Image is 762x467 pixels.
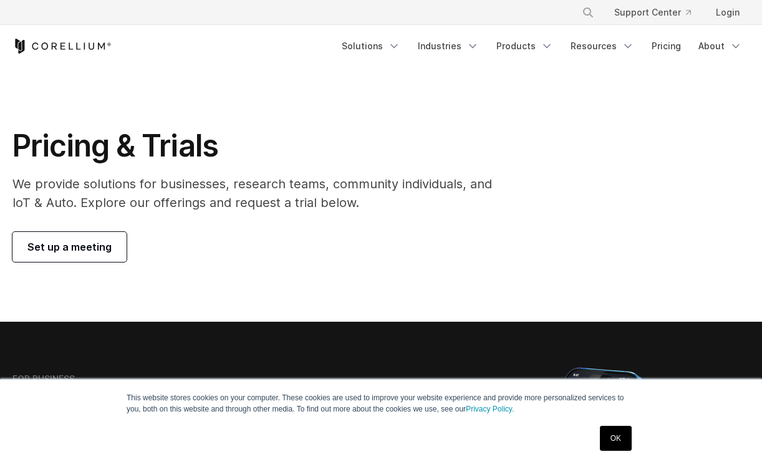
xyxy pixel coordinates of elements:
[706,1,750,24] a: Login
[334,35,408,57] a: Solutions
[563,35,642,57] a: Resources
[12,373,75,385] h6: FOR BUSINESS
[604,1,701,24] a: Support Center
[489,35,561,57] a: Products
[27,239,112,254] span: Set up a meeting
[600,426,632,451] a: OK
[127,392,635,415] p: This website stores cookies on your computer. These cookies are used to improve your website expe...
[577,1,599,24] button: Search
[12,39,112,54] a: Corellium Home
[12,127,496,165] h1: Pricing & Trials
[466,405,514,413] a: Privacy Policy.
[334,35,750,57] div: Navigation Menu
[567,1,750,24] div: Navigation Menu
[644,35,688,57] a: Pricing
[691,35,750,57] a: About
[410,35,486,57] a: Industries
[12,175,496,212] p: We provide solutions for businesses, research teams, community individuals, and IoT & Auto. Explo...
[12,232,127,262] a: Set up a meeting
